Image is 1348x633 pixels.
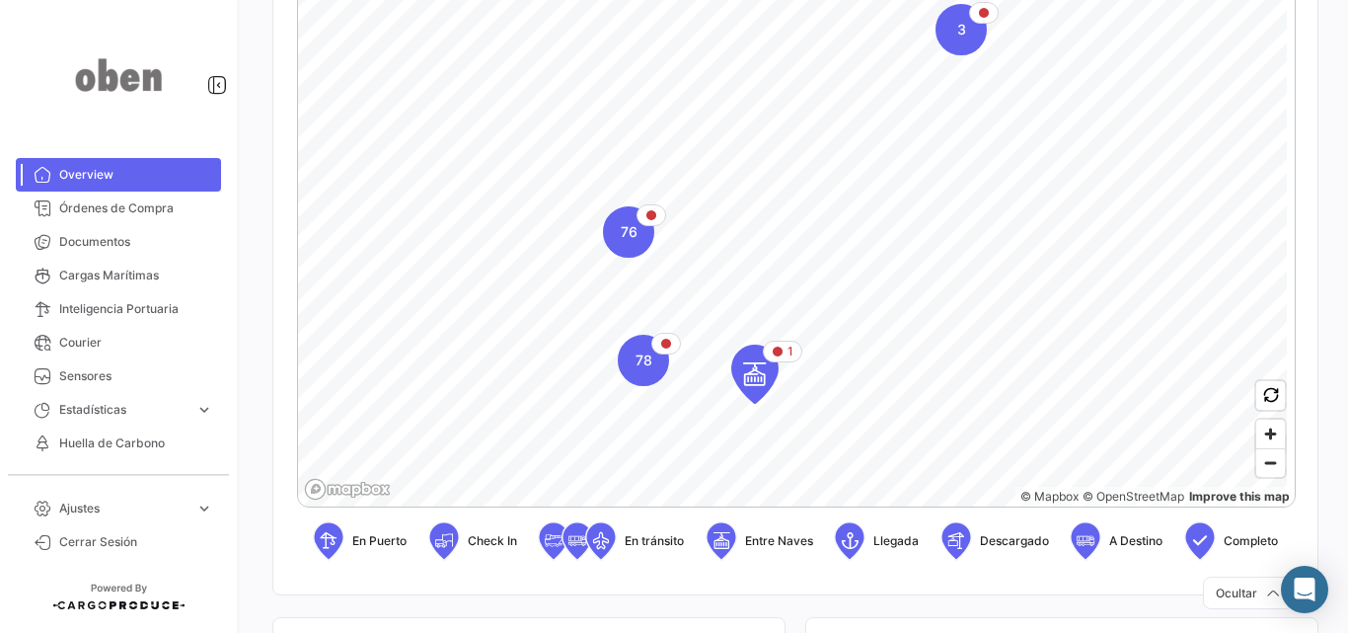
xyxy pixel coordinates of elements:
span: A Destino [1109,532,1162,550]
button: Zoom in [1256,420,1285,448]
span: Huella de Carbono [59,435,213,452]
a: Huella de Carbono [16,427,221,460]
span: Descargado [980,532,1049,550]
span: Ajustes [59,500,187,517]
a: Overview [16,158,221,192]
a: OpenStreetMap [1083,489,1184,504]
span: Check In [468,532,517,550]
span: Courier [59,334,213,352]
span: expand_more [195,500,213,517]
a: Documentos [16,225,221,259]
span: Overview [59,166,213,184]
span: Sensores [59,367,213,385]
a: Mapbox logo [304,478,391,501]
a: Courier [16,326,221,359]
span: Zoom out [1256,449,1285,477]
span: expand_more [195,401,213,419]
span: En Puerto [352,532,407,550]
a: Mapbox [1020,489,1079,504]
a: Cargas Marítimas [16,259,221,292]
a: Órdenes de Compra [16,192,221,225]
div: Map marker [603,206,654,258]
div: Map marker [936,4,987,55]
span: Cargas Marítimas [59,267,213,284]
a: Sensores [16,359,221,393]
span: 1 [787,343,793,360]
div: Abrir Intercom Messenger [1281,566,1328,613]
span: Estadísticas [59,401,187,419]
a: Map feedback [1189,489,1290,504]
span: Llegada [873,532,919,550]
div: Map marker [618,335,669,386]
span: Documentos [59,233,213,251]
button: Ocultar [1203,577,1294,609]
span: Cerrar Sesión [59,533,213,551]
span: 76 [621,222,637,242]
span: 3 [957,20,966,40]
span: Inteligencia Portuaria [59,300,213,318]
span: Entre Naves [745,532,813,550]
button: Zoom out [1256,448,1285,477]
span: Completo [1224,532,1278,550]
div: Map marker [731,345,779,404]
a: Inteligencia Portuaria [16,292,221,326]
span: 78 [636,351,652,370]
span: En tránsito [625,532,684,550]
img: oben-logo.png [69,24,168,126]
span: Órdenes de Compra [59,199,213,217]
